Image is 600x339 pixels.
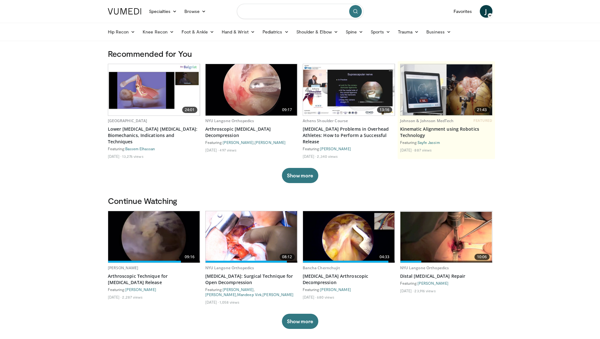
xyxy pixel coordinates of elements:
a: J [480,5,492,18]
a: Arthroscopic [MEDICAL_DATA] Decompression [205,126,298,139]
a: Kinematic Alignment using Robotics Technology [400,126,492,139]
div: Featuring: [108,287,200,292]
img: VuMedi Logo [108,8,141,15]
li: 497 views [220,147,237,152]
a: 24:01 [108,64,200,116]
a: 13:16 [303,64,395,116]
a: Business [423,26,455,38]
li: [DATE] [205,300,219,305]
a: 04:33 [303,211,395,263]
a: Athens Shoulder Course [303,118,348,123]
a: Sayfe Jassim [418,140,440,145]
img: 6d89636b-04a1-4e8d-9f6d-f98e32a47537.620x360_q85_upscale.jpg [303,211,395,263]
a: [PERSON_NAME] [125,287,156,292]
button: Show more [282,314,318,329]
h3: Recommended for You [108,49,492,59]
span: 08:12 [280,254,295,260]
span: 24:01 [182,107,197,113]
a: Bancha Chernchujit [303,265,340,271]
li: 2,287 views [122,294,143,300]
span: FEATURED [473,118,492,123]
a: 10:06 [400,211,492,263]
span: 09:17 [280,107,295,113]
a: 21:43 [400,64,492,116]
li: 2,340 views [317,154,338,159]
a: Sports [367,26,394,38]
a: 09:16 [108,211,200,263]
li: 887 views [414,147,432,152]
a: Browse [181,5,210,18]
a: [PERSON_NAME] [320,146,351,151]
a: Hand & Wrist [218,26,259,38]
a: NYU Langone Orthopedics [205,265,254,271]
a: 09:17 [206,64,297,116]
li: [DATE] [303,154,316,159]
a: [PERSON_NAME] [418,281,448,285]
div: Featuring: [400,281,492,286]
span: 09:16 [182,254,197,260]
img: Jazrawi_DBR_1.png.620x360_q85_upscale.jpg [400,212,492,262]
li: 23,916 views [414,288,436,293]
a: [MEDICAL_DATA] Problems in Overhead Athletes: How to Perform a Successful Release [303,126,395,145]
a: Distal [MEDICAL_DATA] Repair [400,273,492,279]
span: 10:06 [474,254,490,260]
span: 04:33 [377,254,392,260]
a: [PERSON_NAME] [255,140,286,145]
div: Featuring: [400,140,492,145]
div: Featuring: [303,287,395,292]
a: Johnson & Johnson MedTech [400,118,454,123]
a: 08:12 [206,211,297,263]
a: Mandeep Virk [237,292,262,297]
a: Arthroscopic Technique for [MEDICAL_DATA] Release [108,273,200,286]
a: Trauma [394,26,423,38]
a: [PERSON_NAME] [223,140,254,145]
span: 21:43 [474,107,490,113]
a: [MEDICAL_DATA] Arthroscopic Decompression [303,273,395,286]
a: [MEDICAL_DATA]: Surgical Technique for Open Decompression [205,273,298,286]
button: Show more [282,168,318,183]
a: Lower [MEDICAL_DATA] [MEDICAL_DATA]: Biomechanics, Indications and Techniques [108,126,200,145]
a: NYU Langone Orthopedics [205,118,254,123]
div: Featuring: , , , [205,287,298,297]
a: Bassem Elhassan [125,146,155,151]
li: [DATE] [400,288,414,293]
li: [DATE] [108,294,121,300]
div: Featuring: [108,146,200,151]
span: 13:16 [377,107,392,113]
img: 84e7b0a1-0d93-4828-87da-fecd4d310a7f.620x360_q85_upscale.jpg [303,64,395,116]
a: [PERSON_NAME] [108,265,139,271]
div: Featuring: [303,146,395,151]
a: [PERSON_NAME] [263,292,294,297]
img: 040c4573-e67e-4cc4-9b6e-ea4b88e17246.620x360_q85_upscale.jpg [108,211,200,263]
a: Shoulder & Elbow [293,26,342,38]
a: Pediatrics [259,26,293,38]
a: [PERSON_NAME] [205,292,236,297]
a: Foot & Ankle [178,26,218,38]
a: [PERSON_NAME] [320,287,351,292]
li: [DATE] [400,147,414,152]
div: Featuring: , [205,140,298,145]
img: b6d0e343-076f-45cf-86d4-06aa124c7d5d.620x360_q85_upscale.jpg [206,64,297,116]
li: 680 views [317,294,334,300]
a: Specialties [145,5,181,18]
img: 003f300e-98b5-4117-aead-6046ac8f096e.620x360_q85_upscale.jpg [108,64,200,116]
a: Spine [342,26,367,38]
li: [DATE] [108,154,121,159]
li: [DATE] [303,294,316,300]
a: Hip Recon [104,26,139,38]
img: f73a1f77-c19f-46a2-90e9-34e5d0ae7fce.jpg.620x360_q85_upscale.jpg [206,211,297,263]
a: Knee Recon [139,26,178,38]
input: Search topics, interventions [237,4,363,19]
li: 13,276 views [122,154,143,159]
a: NYU Langone Orthopedics [400,265,449,271]
img: 85482610-0380-4aae-aa4a-4a9be0c1a4f1.620x360_q85_upscale.jpg [400,64,492,116]
li: [DATE] [205,147,219,152]
a: [GEOGRAPHIC_DATA] [108,118,147,123]
h3: Continue Watching [108,196,492,206]
a: [PERSON_NAME] [223,287,254,292]
li: 1,058 views [220,300,239,305]
a: Favorites [450,5,476,18]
